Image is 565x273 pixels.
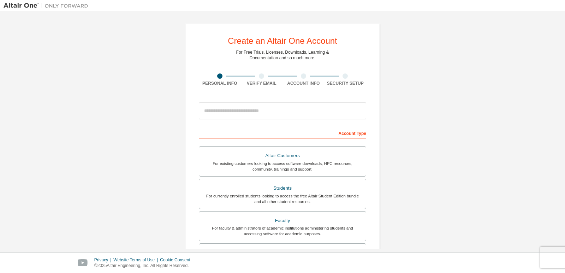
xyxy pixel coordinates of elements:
[160,257,194,263] div: Cookie Consent
[4,2,92,9] img: Altair One
[199,81,241,86] div: Personal Info
[203,193,362,204] div: For currently enrolled students looking to access the free Altair Student Edition bundle and all ...
[203,161,362,172] div: For existing customers looking to access software downloads, HPC resources, community, trainings ...
[241,81,283,86] div: Verify Email
[325,81,367,86] div: Security Setup
[203,183,362,193] div: Students
[228,37,337,45] div: Create an Altair One Account
[203,216,362,226] div: Faculty
[203,248,362,258] div: Everyone else
[94,257,113,263] div: Privacy
[203,151,362,161] div: Altair Customers
[94,263,195,269] p: © 2025 Altair Engineering, Inc. All Rights Reserved.
[78,259,88,267] img: youtube.svg
[113,257,160,263] div: Website Terms of Use
[199,127,366,138] div: Account Type
[236,49,329,61] div: For Free Trials, Licenses, Downloads, Learning & Documentation and so much more.
[203,225,362,237] div: For faculty & administrators of academic institutions administering students and accessing softwa...
[282,81,325,86] div: Account Info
